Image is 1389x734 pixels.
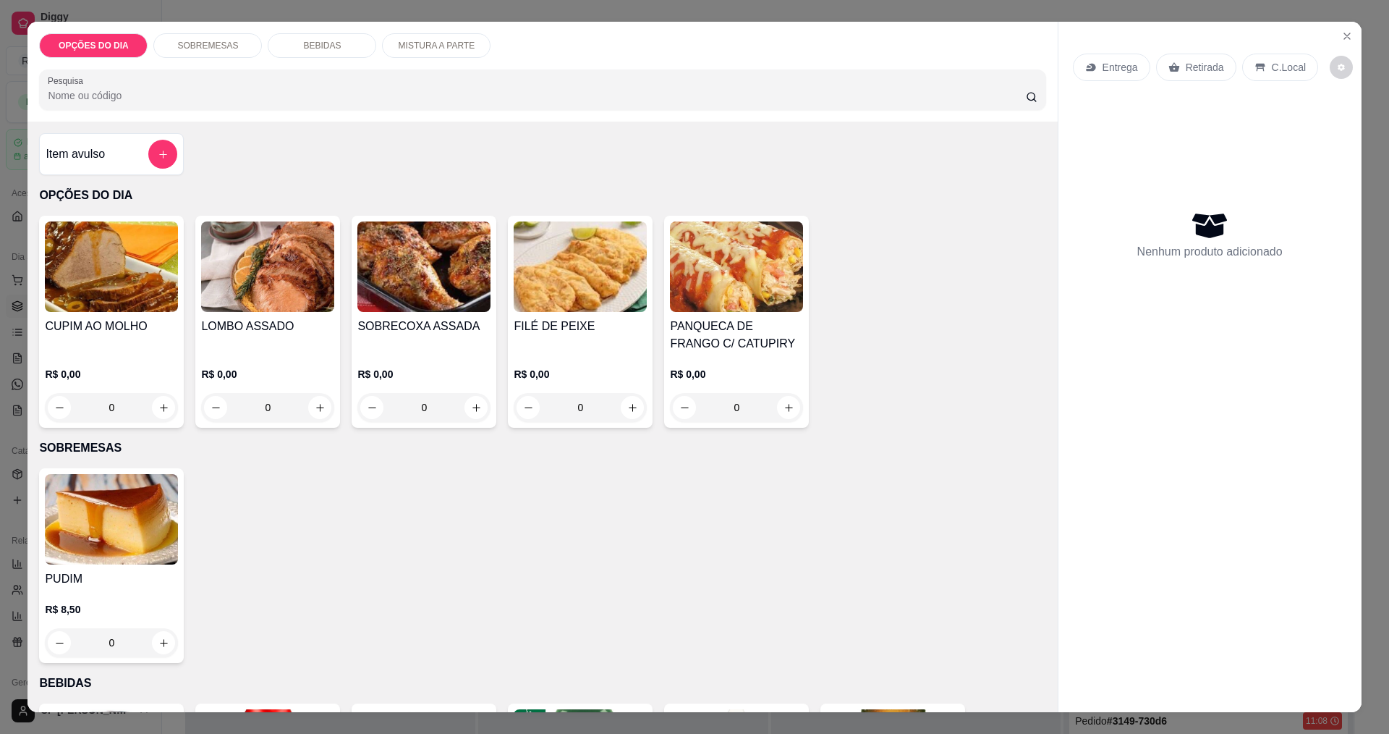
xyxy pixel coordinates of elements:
label: Pesquisa [48,75,88,87]
p: C.Local [1272,60,1306,75]
p: R$ 0,00 [670,367,803,381]
p: MISTURA A PARTE [399,40,475,51]
p: SOBREMESAS [39,439,1045,457]
button: decrease-product-quantity [48,631,71,654]
h4: Item avulso [46,145,105,163]
h4: CUPIM AO MOLHO [45,318,178,335]
h4: PANQUECA DE FRANGO C/ CATUPIRY [670,318,803,353]
p: R$ 0,00 [514,367,647,381]
img: product-image [45,474,178,565]
h4: LOMBO ASSADO [201,318,334,335]
h4: FILÉ DE PEIXE [514,318,647,335]
button: decrease-product-quantity [1330,56,1353,79]
p: R$ 0,00 [45,367,178,381]
p: BEBIDAS [303,40,341,51]
img: product-image [201,222,334,312]
p: R$ 8,50 [45,602,178,617]
p: Retirada [1186,60,1224,75]
h4: PUDIM [45,570,178,588]
img: product-image [514,222,647,312]
button: Close [1335,25,1359,48]
img: product-image [45,222,178,312]
button: increase-product-quantity [152,631,175,654]
p: R$ 0,00 [201,367,334,381]
input: Pesquisa [48,88,1025,103]
button: add-separate-item [148,140,177,169]
img: product-image [357,222,490,312]
p: R$ 0,00 [357,367,490,381]
p: OPÇÕES DO DIA [59,40,129,51]
img: product-image [670,222,803,312]
p: Entrega [1103,60,1138,75]
p: OPÇÕES DO DIA [39,187,1045,204]
p: BEBIDAS [39,675,1045,692]
p: Nenhum produto adicionado [1137,243,1283,261]
h4: SOBRECOXA ASSADA [357,318,490,335]
p: SOBREMESAS [177,40,238,51]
